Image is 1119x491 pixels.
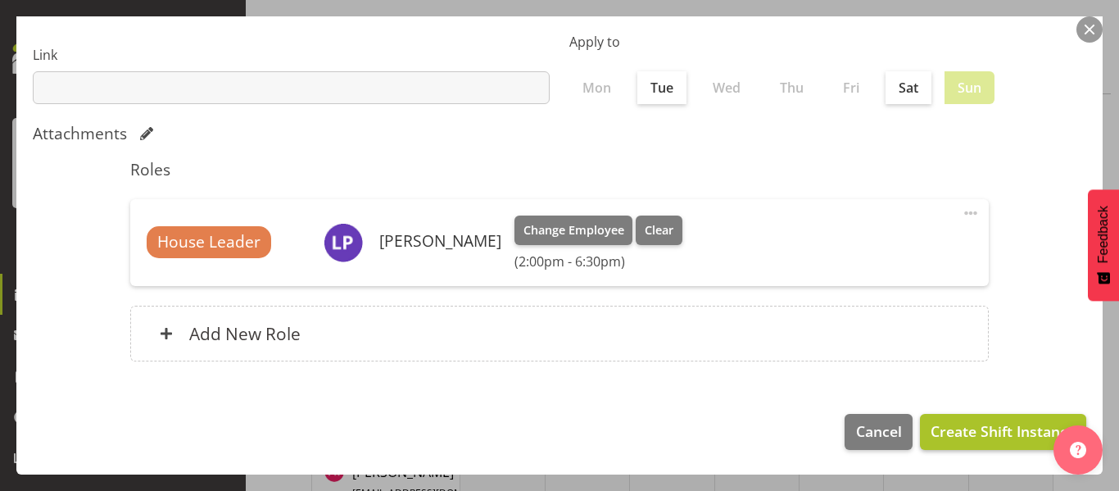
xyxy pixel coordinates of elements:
[856,421,902,442] span: Cancel
[830,71,872,104] label: Fri
[379,232,501,250] h6: [PERSON_NAME]
[845,414,912,450] button: Cancel
[514,216,633,245] button: Change Employee
[157,230,260,254] span: House Leader
[189,323,301,344] h6: Add New Role
[523,221,624,239] span: Change Employee
[324,223,363,262] img: lydia-peters9732.jpg
[645,221,673,239] span: Clear
[514,253,682,270] h6: (2:00pm - 6:30pm)
[767,71,817,104] label: Thu
[33,124,127,143] h5: Attachments
[569,71,624,104] label: Mon
[1088,189,1119,301] button: Feedback - Show survey
[700,71,754,104] label: Wed
[1096,206,1111,263] span: Feedback
[886,71,931,104] label: Sat
[569,32,1086,52] label: Apply to
[1070,442,1086,458] img: help-xxl-2.png
[636,216,682,245] button: Clear
[33,45,550,65] label: Link
[945,71,994,104] label: Sun
[637,71,686,104] label: Tue
[931,421,1076,442] span: Create Shift Instance
[920,414,1086,450] button: Create Shift Instance
[130,160,989,180] h5: Roles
